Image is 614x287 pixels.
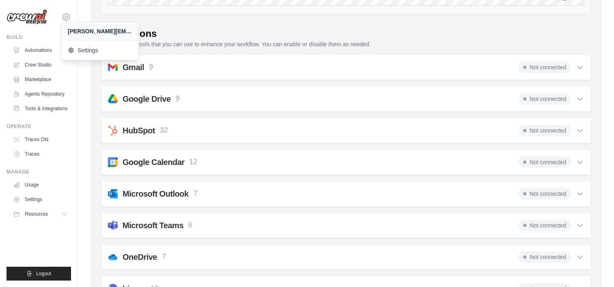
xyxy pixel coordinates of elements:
a: Automations [10,44,71,57]
img: microsoftTeams.svg [108,221,118,230]
h2: HubSpot [123,125,155,136]
p: These are the tools that you can use to enhance your workflow. You can enable or disable them as ... [101,40,591,48]
span: Not connected [518,251,571,263]
a: Settings [10,193,71,206]
span: Not connected [518,93,571,105]
h2: Google Drive [123,93,170,105]
span: Not connected [518,125,571,136]
p: 32 [160,125,168,136]
div: [PERSON_NAME][EMAIL_ADDRESS][PERSON_NAME][DOMAIN_NAME] [68,27,132,35]
a: Crew Studio [10,58,71,71]
div: Build [6,34,71,41]
h2: Google Calendar [123,156,185,168]
p: 9 [149,62,153,73]
h2: Gmail [123,62,144,73]
a: Usage [10,178,71,191]
button: Logout [6,267,71,281]
span: Not connected [518,220,571,231]
button: Resources [10,208,71,221]
img: outlook.svg [108,189,118,199]
p: 7 [162,251,166,262]
a: Agents Repository [10,88,71,101]
img: googledrive.svg [108,94,118,104]
img: gmail.svg [108,62,118,72]
a: Marketplace [10,73,71,86]
div: Manage [6,169,71,175]
span: Not connected [518,188,571,199]
a: Traces Old [10,133,71,146]
span: Settings [68,46,132,54]
a: Tools & Integrations [10,102,71,115]
h2: Microsoft Teams [123,220,183,231]
span: Resources [25,211,48,217]
a: Settings [61,42,138,58]
a: Traces [10,148,71,161]
img: hubspot.svg [108,126,118,135]
img: Logo [6,9,47,25]
p: 6 [188,220,192,231]
img: googleCalendar.svg [108,157,118,167]
h2: Microsoft Outlook [123,188,189,199]
span: Logout [36,270,51,277]
p: 7 [194,188,198,199]
span: Not connected [518,62,571,73]
p: 9 [175,93,179,104]
p: 12 [190,156,198,167]
div: Operate [6,123,71,130]
img: onedrive.svg [108,252,118,262]
h2: OneDrive [123,251,157,263]
span: Not connected [518,156,571,168]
